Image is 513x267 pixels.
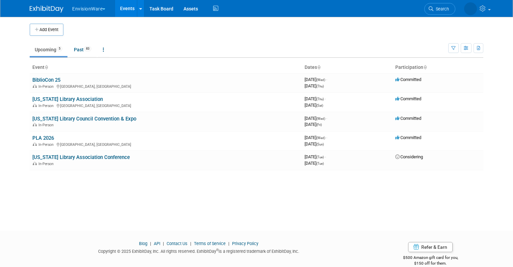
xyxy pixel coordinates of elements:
span: In-Person [38,104,56,108]
a: Upcoming5 [30,43,67,56]
span: Committed [395,96,421,101]
span: In-Person [38,142,56,147]
a: Sort by Event Name [45,64,48,70]
span: (Wed) [316,136,325,140]
span: | [189,241,193,246]
span: [DATE] [305,103,323,108]
a: Sort by Participation Type [423,64,427,70]
img: In-Person Event [33,104,37,107]
span: [DATE] [305,77,327,82]
span: | [227,241,231,246]
a: Sort by Start Date [317,64,320,70]
span: (Thu) [316,84,324,88]
span: Considering [395,154,423,159]
a: Contact Us [167,241,188,246]
span: 5 [57,46,62,51]
span: - [326,77,327,82]
img: In-Person Event [33,123,37,126]
a: Terms of Service [194,241,226,246]
div: [GEOGRAPHIC_DATA], [GEOGRAPHIC_DATA] [32,103,299,108]
div: Copyright © 2025 ExhibitDay, Inc. All rights reserved. ExhibitDay is a registered trademark of Ex... [30,247,367,255]
span: [DATE] [305,161,324,166]
span: [DATE] [305,96,326,101]
img: John Dexter [464,2,477,15]
a: Privacy Policy [232,241,258,246]
th: Participation [393,62,483,73]
span: 83 [84,46,91,51]
div: $500 Amazon gift card for you, [377,250,483,266]
span: In-Person [38,123,56,127]
span: | [161,241,166,246]
span: - [325,96,326,101]
span: [DATE] [305,135,327,140]
span: Search [433,6,449,11]
span: [DATE] [305,154,326,159]
span: Committed [395,135,421,140]
span: (Wed) [316,78,325,82]
a: BiblioCon 25 [32,77,60,83]
th: Event [30,62,302,73]
span: (Sat) [316,104,323,107]
img: In-Person Event [33,84,37,88]
span: [DATE] [305,122,322,127]
a: [US_STATE] Library Association [32,96,103,102]
span: Committed [395,77,421,82]
div: [GEOGRAPHIC_DATA], [GEOGRAPHIC_DATA] [32,83,299,89]
span: | [148,241,153,246]
span: [DATE] [305,141,324,146]
a: Past83 [69,43,96,56]
span: [DATE] [305,116,327,121]
span: (Sun) [316,142,324,146]
span: - [326,116,327,121]
th: Dates [302,62,393,73]
div: $150 off for them. [377,261,483,266]
span: [DATE] [305,83,324,88]
sup: ® [216,248,219,252]
a: Search [424,3,455,15]
span: (Fri) [316,123,322,127]
a: Blog [139,241,147,246]
span: Committed [395,116,421,121]
div: [GEOGRAPHIC_DATA], [GEOGRAPHIC_DATA] [32,141,299,147]
span: (Wed) [316,117,325,121]
a: API [154,241,160,246]
a: [US_STATE] Library Council Convention & Expo [32,116,136,122]
img: In-Person Event [33,142,37,146]
span: (Thu) [316,97,324,101]
span: In-Person [38,162,56,166]
span: (Tue) [316,162,324,165]
button: Add Event [30,24,63,36]
span: - [326,135,327,140]
img: In-Person Event [33,162,37,165]
span: In-Person [38,84,56,89]
span: - [325,154,326,159]
img: ExhibitDay [30,6,63,12]
a: [US_STATE] Library Association Conference [32,154,130,160]
a: PLA 2026 [32,135,54,141]
a: Refer & Earn [408,242,453,252]
span: (Tue) [316,155,324,159]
